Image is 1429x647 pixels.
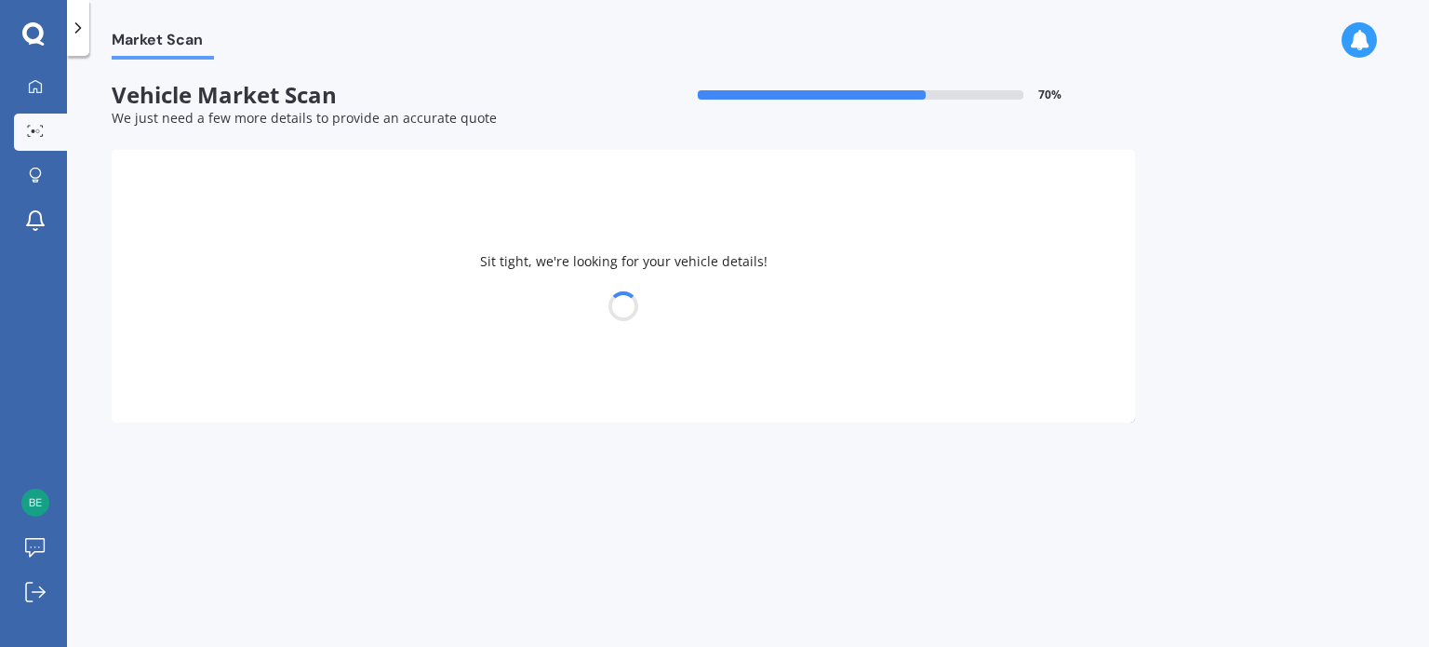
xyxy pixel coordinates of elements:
[112,31,214,56] span: Market Scan
[21,489,49,517] img: 41b93ca608ab9264e1dd13c0e0246dd9
[1038,88,1062,101] span: 70 %
[112,109,497,127] span: We just need a few more details to provide an accurate quote
[112,150,1135,423] div: Sit tight, we're looking for your vehicle details!
[112,82,623,109] span: Vehicle Market Scan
